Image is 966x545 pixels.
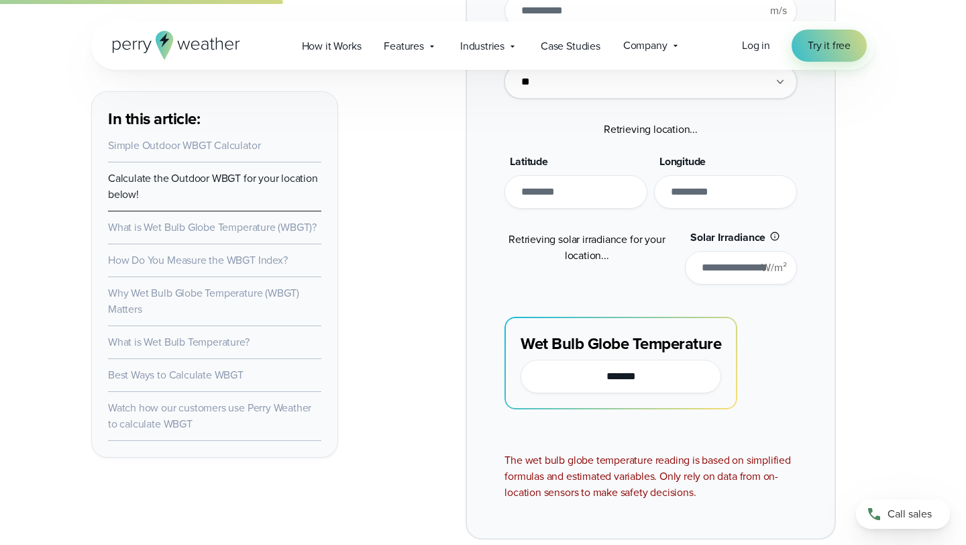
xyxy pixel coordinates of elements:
span: Solar Irradiance [690,230,765,245]
a: Case Studies [529,32,612,60]
a: What is Wet Bulb Globe Temperature (WBGT)? [108,219,317,235]
a: What is Wet Bulb Temperature? [108,334,250,350]
span: Longitude [659,154,706,169]
span: Call sales [888,506,932,522]
span: Latitude [510,154,548,169]
span: Log in [742,38,770,53]
div: The wet bulb globe temperature reading is based on simplified formulas and estimated variables. O... [504,452,796,501]
span: Case Studies [541,38,600,54]
h3: In this article: [108,108,321,130]
span: How it Works [302,38,362,54]
a: Calculate the Outdoor WBGT for your location below! [108,170,318,202]
span: Features [384,38,424,54]
a: Log in [742,38,770,54]
span: Industries [460,38,504,54]
a: Try it free [792,30,867,62]
a: Call sales [856,499,950,529]
a: Best Ways to Calculate WBGT [108,367,244,383]
span: Retrieving solar irradiance for your location... [508,232,665,263]
a: Watch how our customers use Perry Weather to calculate WBGT [108,400,311,432]
a: Simple Outdoor WBGT Calculator [108,138,260,153]
a: How it Works [290,32,373,60]
span: Try it free [808,38,851,54]
a: How Do You Measure the WBGT Index? [108,252,288,268]
span: Company [623,38,667,54]
span: Retrieving location... [604,121,698,137]
a: Why Wet Bulb Globe Temperature (WBGT) Matters [108,285,299,317]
